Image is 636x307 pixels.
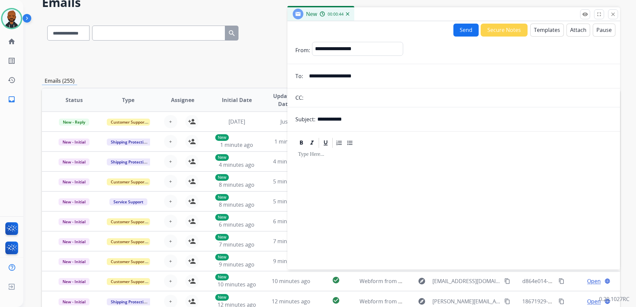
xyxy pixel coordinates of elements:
[295,46,310,54] p: From:
[215,254,229,260] p: New
[59,139,89,146] span: New - Initial
[59,158,89,165] span: New - Initial
[418,297,426,305] mat-icon: explore
[604,298,610,304] mat-icon: language
[107,139,152,146] span: Shipping Protection
[273,257,309,265] span: 9 minutes ago
[215,294,229,301] p: New
[164,155,177,168] button: +
[107,258,150,265] span: Customer Support
[504,298,510,304] mat-icon: content_copy
[8,38,16,46] mat-icon: home
[215,194,229,201] p: New
[587,297,601,305] span: Open
[171,96,194,104] span: Assignee
[522,298,620,305] span: 18671929-6ff9-4fab-a660-2251d8fc1e65
[169,297,172,305] span: +
[610,11,616,17] mat-icon: close
[593,24,615,37] button: Pause
[169,237,172,245] span: +
[215,154,229,161] p: New
[59,258,89,265] span: New - Initial
[558,278,564,284] mat-icon: content_copy
[274,138,307,145] span: 1 minute ago
[188,118,196,126] mat-icon: person_add
[188,157,196,165] mat-icon: person_add
[228,29,236,37] mat-icon: search
[169,217,172,225] span: +
[273,178,309,185] span: 5 minutes ago
[188,197,196,205] mat-icon: person_add
[188,237,196,245] mat-icon: person_add
[273,158,309,165] span: 4 minutes ago
[8,76,16,84] mat-icon: history
[109,198,147,205] span: Service Support
[169,177,172,185] span: +
[169,197,172,205] span: +
[229,118,245,125] span: [DATE]
[530,24,564,37] button: Templates
[164,215,177,228] button: +
[295,72,303,80] p: To:
[558,298,564,304] mat-icon: content_copy
[332,296,340,304] mat-icon: check_circle
[8,95,16,103] mat-icon: inbox
[66,96,83,104] span: Status
[215,134,229,141] p: New
[481,24,528,37] button: Secure Notes
[587,277,601,285] span: Open
[219,201,254,208] span: 8 minutes ago
[59,298,89,305] span: New - Initial
[59,119,89,126] span: New - Reply
[122,96,134,104] span: Type
[599,295,629,303] p: 0.20.1027RC
[188,217,196,225] mat-icon: person_add
[8,57,16,65] mat-icon: list_alt
[59,238,89,245] span: New - Initial
[107,158,152,165] span: Shipping Protection
[188,297,196,305] mat-icon: person_add
[59,218,89,225] span: New - Initial
[321,138,331,148] div: Underline
[107,238,150,245] span: Customer Support
[273,198,309,205] span: 5 minutes ago
[307,138,317,148] div: Italic
[169,257,172,265] span: +
[360,277,510,285] span: Webform from [EMAIL_ADDRESS][DOMAIN_NAME] on [DATE]
[107,119,150,126] span: Customer Support
[273,218,309,225] span: 6 minutes ago
[306,10,317,18] span: New
[107,218,150,225] span: Customer Support
[215,234,229,241] p: New
[164,255,177,268] button: +
[219,181,254,188] span: 8 minutes ago
[296,138,306,148] div: Bold
[219,241,254,248] span: 7 minutes ago
[169,277,172,285] span: +
[418,277,426,285] mat-icon: explore
[222,96,252,104] span: Initial Date
[42,77,77,85] p: Emails (255)
[164,175,177,188] button: +
[169,138,172,146] span: +
[2,9,21,28] img: avatar
[295,115,315,123] p: Subject:
[107,298,152,305] span: Shipping Protection
[453,24,479,37] button: Send
[345,138,355,148] div: Bullet List
[604,278,610,284] mat-icon: language
[328,12,344,17] span: 00:00:44
[280,118,302,125] span: Just now
[272,277,310,285] span: 10 minutes ago
[164,274,177,288] button: +
[188,257,196,265] mat-icon: person_add
[215,214,229,221] p: New
[215,174,229,181] p: New
[334,138,344,148] div: Ordered List
[295,94,303,102] p: CC:
[522,277,623,285] span: d864e014-0927-4f78-84f4-128351b97e7a
[504,278,510,284] mat-icon: content_copy
[169,157,172,165] span: +
[164,235,177,248] button: +
[188,177,196,185] mat-icon: person_add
